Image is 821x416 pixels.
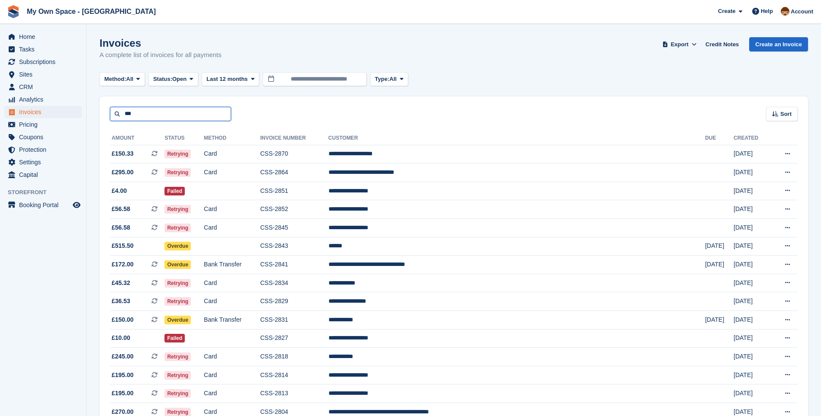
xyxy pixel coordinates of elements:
[734,329,770,348] td: [DATE]
[164,389,191,398] span: Retrying
[164,316,191,324] span: Overdue
[23,4,159,19] a: My Own Space - [GEOGRAPHIC_DATA]
[19,156,71,168] span: Settings
[260,311,328,330] td: CSS-2831
[4,81,82,93] a: menu
[164,279,191,288] span: Retrying
[112,241,134,250] span: £515.50
[19,31,71,43] span: Home
[206,75,248,83] span: Last 12 months
[148,72,198,86] button: Status: Open
[19,118,71,131] span: Pricing
[204,274,260,292] td: Card
[260,200,328,219] td: CSS-2852
[260,384,328,403] td: CSS-2813
[260,274,328,292] td: CSS-2834
[112,297,130,306] span: £36.53
[126,75,134,83] span: All
[734,366,770,384] td: [DATE]
[705,237,734,256] td: [DATE]
[19,106,71,118] span: Invoices
[260,182,328,200] td: CSS-2851
[204,219,260,237] td: Card
[705,311,734,330] td: [DATE]
[19,81,71,93] span: CRM
[4,156,82,168] a: menu
[104,75,126,83] span: Method:
[202,72,259,86] button: Last 12 months
[100,37,222,49] h1: Invoices
[19,199,71,211] span: Booking Portal
[112,315,134,324] span: £150.00
[164,334,185,342] span: Failed
[734,274,770,292] td: [DATE]
[4,56,82,68] a: menu
[749,37,808,51] a: Create an Invoice
[4,131,82,143] a: menu
[734,348,770,366] td: [DATE]
[112,352,134,361] span: £245.00
[164,260,191,269] span: Overdue
[19,93,71,106] span: Analytics
[260,348,328,366] td: CSS-2818
[705,256,734,274] td: [DATE]
[734,311,770,330] td: [DATE]
[734,219,770,237] td: [DATE]
[390,75,397,83] span: All
[4,199,82,211] a: menu
[71,200,82,210] a: Preview store
[112,223,130,232] span: £56.58
[734,292,770,311] td: [DATE]
[781,7,789,16] img: Paula Harris
[153,75,172,83] span: Status:
[19,68,71,80] span: Sites
[164,187,185,195] span: Failed
[702,37,742,51] a: Credit Notes
[718,7,735,16] span: Create
[260,256,328,274] td: CSS-2841
[734,145,770,163] td: [DATE]
[164,242,191,250] span: Overdue
[260,237,328,256] td: CSS-2843
[19,43,71,55] span: Tasks
[4,68,82,80] a: menu
[204,131,260,145] th: Method
[4,169,82,181] a: menu
[164,205,191,214] span: Retrying
[110,131,164,145] th: Amount
[734,163,770,182] td: [DATE]
[4,31,82,43] a: menu
[112,186,127,195] span: £4.00
[8,188,86,197] span: Storefront
[164,168,191,177] span: Retrying
[4,93,82,106] a: menu
[734,237,770,256] td: [DATE]
[4,106,82,118] a: menu
[112,278,130,288] span: £45.32
[164,150,191,158] span: Retrying
[112,149,134,158] span: £150.33
[375,75,390,83] span: Type:
[204,366,260,384] td: Card
[164,224,191,232] span: Retrying
[260,292,328,311] td: CSS-2829
[260,329,328,348] td: CSS-2827
[4,144,82,156] a: menu
[112,333,130,342] span: £10.00
[780,110,792,118] span: Sort
[172,75,187,83] span: Open
[112,389,134,398] span: £195.00
[204,292,260,311] td: Card
[164,371,191,380] span: Retrying
[328,131,705,145] th: Customer
[164,297,191,306] span: Retrying
[671,40,689,49] span: Export
[204,145,260,163] td: Card
[260,145,328,163] td: CSS-2870
[734,182,770,200] td: [DATE]
[260,131,328,145] th: Invoice Number
[204,384,260,403] td: Card
[112,260,134,269] span: £172.00
[4,43,82,55] a: menu
[204,348,260,366] td: Card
